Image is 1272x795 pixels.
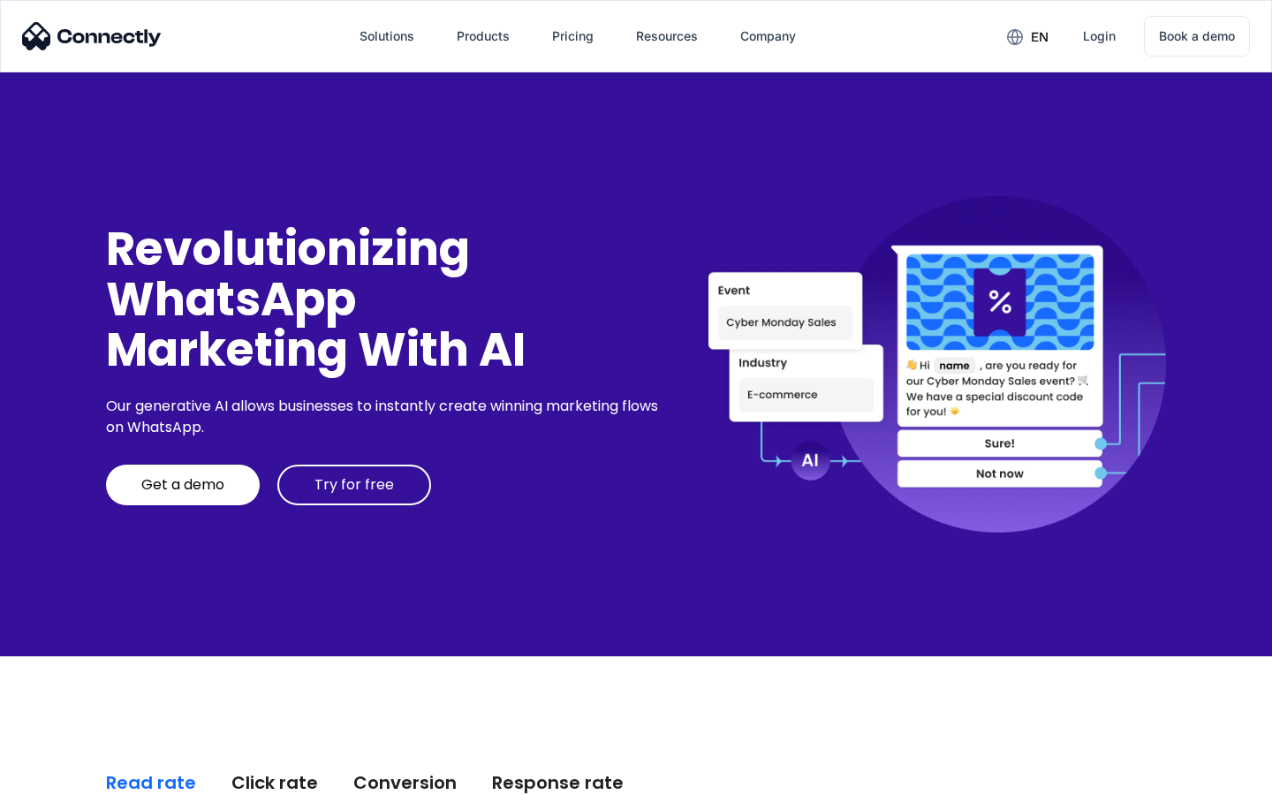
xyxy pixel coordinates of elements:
div: en [1031,25,1049,49]
div: Click rate [231,770,318,795]
a: Login [1069,15,1130,57]
div: Solutions [360,24,414,49]
div: Get a demo [141,476,224,494]
div: Pricing [552,24,594,49]
img: Connectly Logo [22,22,162,50]
div: Try for free [314,476,394,494]
div: Read rate [106,770,196,795]
aside: Language selected: English [18,764,106,789]
div: Revolutionizing WhatsApp Marketing With AI [106,223,664,375]
a: Get a demo [106,465,260,505]
div: Our generative AI allows businesses to instantly create winning marketing flows on WhatsApp. [106,396,664,438]
div: Company [740,24,796,49]
div: Response rate [492,770,624,795]
ul: Language list [35,764,106,789]
div: Products [457,24,510,49]
a: Pricing [538,15,608,57]
a: Try for free [277,465,431,505]
div: Resources [636,24,698,49]
div: Login [1083,24,1116,49]
div: Conversion [353,770,457,795]
a: Book a demo [1144,16,1250,57]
